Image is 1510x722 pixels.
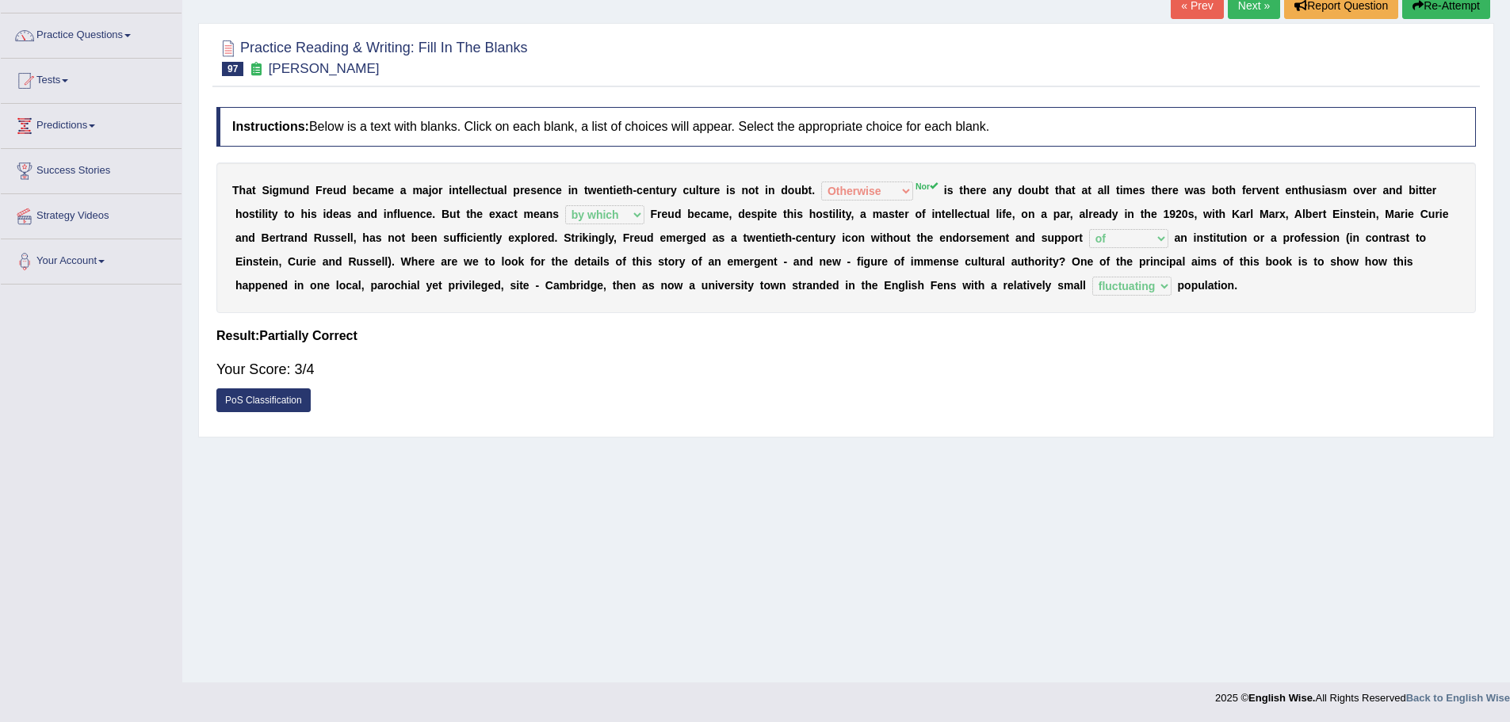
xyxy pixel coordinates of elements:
[459,184,463,197] b: t
[1212,184,1219,197] b: b
[543,184,550,197] b: n
[689,184,696,197] b: u
[1360,184,1367,197] b: v
[1268,184,1275,197] b: n
[513,184,520,197] b: p
[246,184,252,197] b: a
[272,208,278,220] b: y
[904,208,908,220] b: r
[265,208,268,220] b: i
[1325,184,1331,197] b: a
[946,208,952,220] b: e
[1038,184,1046,197] b: b
[258,208,262,220] b: i
[1409,184,1416,197] b: b
[422,184,429,197] b: a
[572,184,579,197] b: n
[797,208,803,220] b: s
[770,208,777,220] b: e
[530,184,537,197] b: s
[1123,184,1133,197] b: m
[1225,184,1229,197] b: t
[288,208,295,220] b: o
[713,184,720,197] b: e
[954,208,958,220] b: l
[1116,184,1120,197] b: t
[1085,208,1088,220] b: l
[1155,184,1162,197] b: h
[372,184,378,197] b: a
[981,184,987,197] b: e
[963,184,970,197] b: h
[651,208,658,220] b: F
[683,184,690,197] b: c
[487,184,491,197] b: t
[333,208,339,220] b: e
[1193,184,1199,197] b: a
[537,184,543,197] b: e
[751,208,758,220] b: s
[958,208,964,220] b: e
[462,184,468,197] b: e
[922,208,926,220] b: f
[397,208,400,220] b: l
[816,208,823,220] b: o
[466,208,470,220] b: t
[757,208,764,220] b: p
[1263,184,1269,197] b: e
[388,184,394,197] b: e
[1139,184,1145,197] b: s
[801,184,809,197] b: b
[249,208,255,220] b: s
[699,184,703,197] b: t
[327,184,333,197] b: e
[1406,692,1510,704] a: Back to English Wise
[296,184,303,197] b: n
[1105,208,1112,220] b: d
[524,184,530,197] b: e
[1275,184,1279,197] b: t
[787,208,794,220] b: h
[232,120,309,133] b: Instructions:
[353,184,360,197] b: b
[524,208,533,220] b: m
[1021,208,1028,220] b: o
[1031,184,1038,197] b: u
[1,239,182,279] a: Your Account
[413,208,420,220] b: n
[1,13,182,53] a: Practice Questions
[468,184,472,197] b: l
[992,184,999,197] b: a
[1006,208,1012,220] b: e
[794,184,801,197] b: u
[981,208,987,220] b: a
[1151,184,1155,197] b: t
[262,208,265,220] b: l
[809,208,816,220] b: h
[947,184,954,197] b: s
[829,208,833,220] b: t
[540,208,546,220] b: a
[489,208,495,220] b: e
[339,184,346,197] b: d
[457,208,461,220] b: t
[851,208,854,220] b: ,
[252,184,256,197] b: t
[279,184,289,197] b: m
[323,184,327,197] b: r
[300,208,308,220] b: h
[491,184,498,197] b: u
[1012,208,1015,220] b: ,
[729,184,736,197] b: s
[1,194,182,234] a: Strategy Videos
[432,208,435,220] b: .
[1302,184,1309,197] b: h
[1246,184,1252,197] b: e
[552,208,559,220] b: s
[944,184,947,197] b: i
[860,208,866,220] b: a
[976,184,980,197] b: r
[1353,184,1360,197] b: o
[1,104,182,143] a: Predictions
[359,184,365,197] b: e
